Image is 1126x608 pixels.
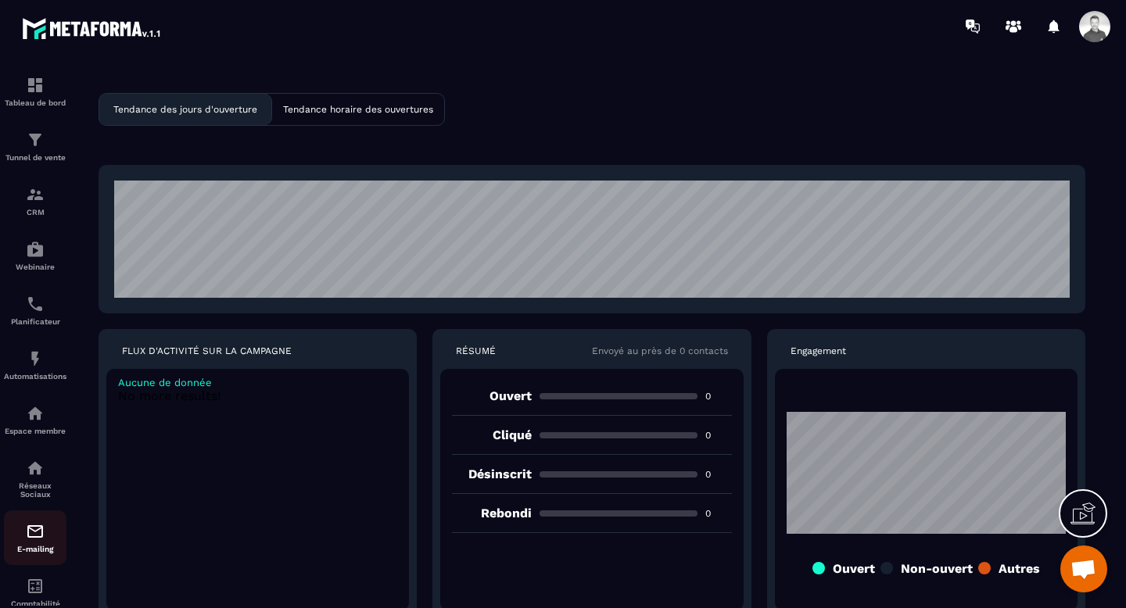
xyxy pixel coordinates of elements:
p: Comptabilité [4,599,66,608]
img: formation [26,76,45,95]
img: logo [22,14,163,42]
p: Autres [999,561,1040,576]
img: formation [26,185,45,204]
a: automationsautomationsAutomatisations [4,338,66,392]
img: scheduler [26,295,45,313]
a: formationformationCRM [4,173,66,228]
img: email [26,522,45,541]
p: Tunnel de vente [4,153,66,162]
a: social-networksocial-networkRéseaux Sociaux [4,447,66,510]
p: Réseaux Sociaux [4,481,66,499]
p: Tendance horaire des ouvertures [283,104,433,115]
span: No more results! [118,388,221,403]
a: automationsautomationsEspace membre [4,392,66,447]
a: schedulerschedulerPlanificateur [4,283,66,338]
a: formationformationTunnel de vente [4,119,66,173]
p: Automatisations [4,372,66,381]
a: formationformationTableau de bord [4,64,66,119]
p: Tendance des jours d'ouverture [113,104,257,115]
p: Ouvert [833,561,875,576]
p: Rebondi [452,506,531,520]
p: FLUX D'ACTIVITÉ SUR LA CAMPAGNE [122,345,292,357]
p: Webinaire [4,263,66,271]
img: automations [26,240,45,259]
img: automations [26,349,45,368]
a: Ouvrir le chat [1060,545,1107,592]
p: Envoyé au près de 0 contacts [592,345,728,357]
p: Planificateur [4,317,66,326]
p: 0 [705,468,732,481]
p: E-mailing [4,545,66,553]
p: Tableau de bord [4,98,66,107]
img: formation [26,131,45,149]
p: Cliqué [452,427,531,442]
p: Aucune de donnée [118,377,397,388]
img: automations [26,404,45,423]
a: emailemailE-mailing [4,510,66,565]
p: RÉSUMÉ [456,345,496,357]
p: Espace membre [4,427,66,435]
p: CRM [4,208,66,216]
p: 0 [705,507,732,520]
p: 0 [705,429,732,442]
p: 0 [705,390,732,402]
a: automationsautomationsWebinaire [4,228,66,283]
p: Non-ouvert [901,561,973,576]
p: Engagement [791,345,846,357]
p: Ouvert [452,388,531,403]
img: social-network [26,459,45,477]
p: Désinscrit [452,467,531,481]
img: accountant [26,577,45,595]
